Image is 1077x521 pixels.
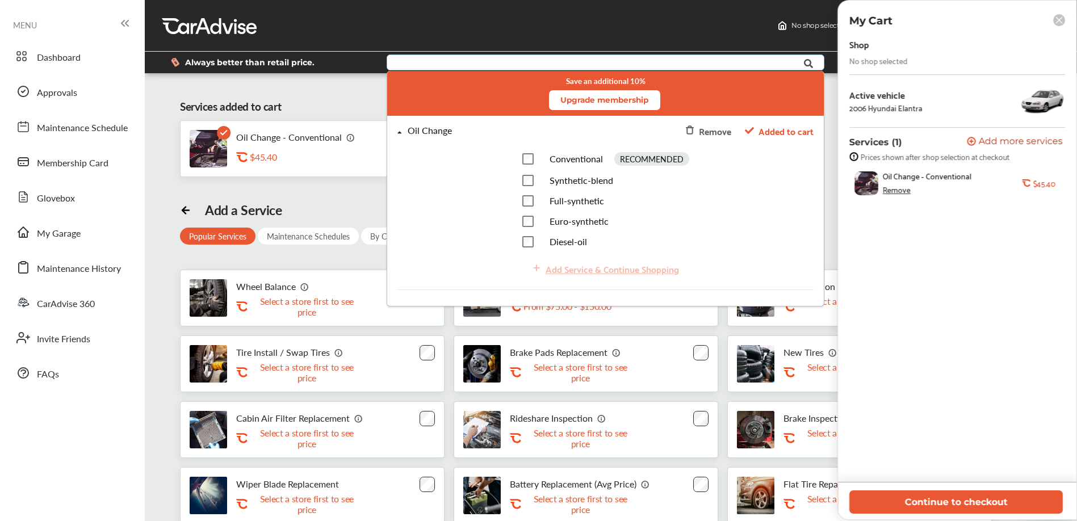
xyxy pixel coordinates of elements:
p: Select a store first to see price [523,427,637,449]
span: My Garage [37,226,81,241]
p: Select a store first to see price [523,362,637,383]
div: Active vehicle [849,90,923,100]
p: My Cart [849,14,892,27]
a: Glovebox [10,182,133,212]
span: Prices shown after shop selection at checkout [861,152,1009,161]
p: Tire Install / Swap Tires [236,347,330,358]
a: Invite Friends [10,323,133,352]
img: info_icon_vector.svg [641,480,650,489]
span: FAQs [37,367,59,382]
p: Select a store first to see price [797,427,911,449]
div: Remove [698,123,731,138]
span: Added to cart [758,123,813,138]
div: Maintenance Schedules [258,228,359,245]
span: Oil Change - Conventional [883,171,971,180]
a: CarAdvise 360 [10,288,133,317]
span: Maintenance History [37,262,121,276]
p: Select a store first to see price [250,362,363,383]
p: Brake Pads Replacement [510,347,607,358]
p: Wiper Blade Replacement [236,478,339,489]
p: New Tires [783,347,824,358]
span: Euro-synthetic [549,215,608,228]
div: $45.40 [250,152,363,162]
p: Battery Replacement (Avg Price) [510,478,636,489]
img: brake-inspection-thumb.jpg [737,411,774,448]
a: My Garage [10,217,133,247]
span: Membership Card [37,156,108,171]
p: Select a store first to see price [523,493,637,515]
a: Add more services [967,137,1065,148]
img: info-strock.ef5ea3fe.svg [849,152,858,161]
span: Add more services [979,137,1063,148]
div: Services added to cart [180,99,281,115]
img: info_icon_vector.svg [612,348,621,357]
p: Select a store first to see price [250,296,363,317]
img: tire-install-swap-tires-thumb.jpg [190,345,227,383]
span: Diesel-oil [549,235,586,248]
div: No shop selected [849,56,908,65]
p: Select a store first to see price [797,493,911,515]
div: Popular Services [180,228,255,245]
img: flat-tire-repair-thumb.jpg [737,477,774,514]
a: Maintenance History [10,253,133,282]
img: 3434_st0640_046.jpg [1020,84,1065,118]
img: rideshare-visual-inspection-thumb.jpg [463,411,501,448]
p: Select a store first to see price [250,493,363,515]
p: Select a store first to see price [797,362,911,383]
img: new-tires-thumb.jpg [737,345,774,383]
div: By Category [361,228,422,245]
img: oil-change-thumb.jpg [190,130,227,167]
div: RECOMMENDED [614,152,689,166]
img: battery-replacement-thumb.jpg [463,477,501,514]
img: info_icon_vector.svg [346,133,355,142]
button: Add more services [967,137,1063,148]
span: Approvals [37,86,77,100]
span: MENU [13,20,37,30]
img: info_icon_vector.svg [597,414,606,423]
p: Select a store first to see price [250,427,363,449]
a: Maintenance Schedule [10,112,133,141]
p: Flat Tire Repair [783,478,844,489]
span: Dashboard [37,51,81,65]
p: Rideshare Inspection [510,413,593,423]
b: $45.40 [1033,179,1055,188]
img: info_icon_vector.svg [300,282,309,291]
div: 2006 Hyundai Elantra [849,103,923,112]
img: header-home-logo.8d720a4f.svg [778,21,787,30]
img: brake-pads-replacement-thumb.jpg [463,345,501,383]
button: Continue to checkout [849,490,1063,514]
p: Oil Change - Conventional [236,132,342,142]
a: Approvals [10,77,133,106]
p: Services (1) [849,137,902,148]
span: Conventional [549,152,602,165]
p: Cabin Air Filter Replacement [236,413,350,423]
span: Invite Friends [37,332,90,347]
div: Remove [883,185,911,194]
a: Dashboard [10,41,133,71]
span: Glovebox [37,191,75,206]
p: Wheel Balance [236,281,296,292]
p: Brake Inspection [783,413,850,423]
button: Upgrade membership [548,90,660,110]
span: No shop selected [791,21,848,30]
span: Synthetic-blend [549,174,613,187]
span: Maintenance Schedule [37,121,128,136]
img: thumb_Wipers.jpg [190,477,227,514]
a: Membership Card [10,147,133,177]
small: Save an additional 10% [565,77,645,86]
img: info_icon_vector.svg [354,414,363,423]
a: FAQs [10,358,133,388]
img: info_icon_vector.svg [334,348,343,357]
img: dollor_label_vector.a70140d1.svg [171,57,179,67]
img: cabin-air-filter-replacement-thumb.jpg [190,411,227,448]
div: Shop [849,36,869,52]
img: tire-wheel-balance-thumb.jpg [190,279,227,317]
img: info_icon_vector.svg [828,348,837,357]
div: Oil Change [407,126,451,136]
span: Always better than retail price. [185,58,315,66]
div: Add a Service [205,202,282,218]
span: Full-synthetic [549,194,604,207]
p: From $75.00 - $150.00 [523,301,611,312]
img: oil-change-thumb.jpg [854,171,878,195]
span: CarAdvise 360 [37,297,95,312]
